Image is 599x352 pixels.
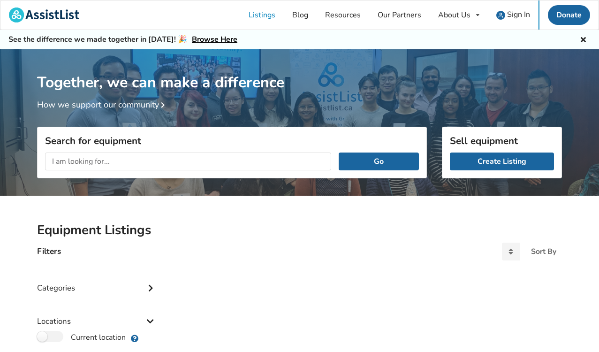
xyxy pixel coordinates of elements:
[488,0,538,30] a: user icon Sign In
[37,49,562,92] h1: Together, we can make a difference
[45,153,331,170] input: I am looking for...
[496,11,505,20] img: user icon
[284,0,317,30] a: Blog
[37,264,157,298] div: Categories
[37,298,157,331] div: Locations
[317,0,369,30] a: Resources
[438,11,470,19] div: About Us
[548,5,590,25] a: Donate
[507,9,530,20] span: Sign In
[240,0,284,30] a: Listings
[9,8,79,23] img: assistlist-logo
[450,135,554,147] h3: Sell equipment
[192,34,237,45] a: Browse Here
[37,246,61,257] h4: Filters
[339,153,419,170] button: Go
[8,35,237,45] h5: See the difference we made together in [DATE]! 🎉
[37,99,168,110] a: How we support our community
[369,0,430,30] a: Our Partners
[37,331,126,343] label: Current location
[531,248,556,255] div: Sort By
[45,135,419,147] h3: Search for equipment
[450,153,554,170] a: Create Listing
[37,222,562,238] h2: Equipment Listings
